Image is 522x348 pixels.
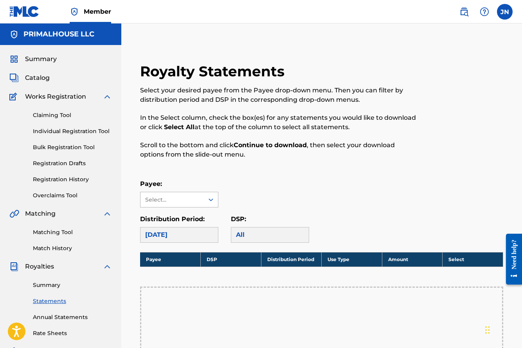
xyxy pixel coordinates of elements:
img: Summary [9,54,19,64]
th: Payee [140,252,201,267]
a: CatalogCatalog [9,73,50,83]
span: Matching [25,209,56,218]
a: Annual Statements [33,313,112,321]
th: Distribution Period [261,252,322,267]
span: Royalties [25,262,54,271]
strong: Select All [164,123,194,131]
a: Summary [33,281,112,289]
img: MLC Logo [9,6,40,17]
img: expand [103,262,112,271]
iframe: Resource Center [500,228,522,291]
div: Drag [485,318,490,342]
p: Select your desired payee from the Payee drop-down menu. Then you can filter by distribution peri... [140,86,420,105]
a: Registration History [33,175,112,184]
a: SummarySummary [9,54,57,64]
img: help [480,7,489,16]
a: Claiming Tool [33,111,112,119]
label: DSP: [231,215,246,223]
label: Distribution Period: [140,215,205,223]
a: Registration Drafts [33,159,112,168]
img: Top Rightsholder [70,7,79,16]
img: Matching [9,209,19,218]
img: Royalties [9,262,19,271]
img: expand [103,209,112,218]
a: Bulk Registration Tool [33,143,112,151]
a: Rate Sheets [33,329,112,337]
div: Help [477,4,492,20]
span: Member [84,7,111,16]
a: Match History [33,244,112,252]
div: Select... [145,196,198,204]
img: Works Registration [9,92,20,101]
th: Use Type [322,252,382,267]
a: Public Search [456,4,472,20]
strong: Continue to download [234,141,307,149]
span: Works Registration [25,92,86,101]
div: User Menu [497,4,513,20]
p: In the Select column, check the box(es) for any statements you would like to download or click at... [140,113,420,132]
p: Scroll to the bottom and click , then select your download options from the slide-out menu. [140,141,420,159]
h5: PRIMALHOUSE LLC [23,30,94,39]
h2: Royalty Statements [140,63,288,80]
a: Statements [33,297,112,305]
th: DSP [201,252,261,267]
img: expand [103,92,112,101]
label: Payee: [140,180,162,188]
img: Catalog [9,73,19,83]
iframe: Chat Widget [483,310,522,348]
th: Select [443,252,503,267]
th: Amount [382,252,443,267]
img: Accounts [9,30,19,39]
span: Summary [25,54,57,64]
span: Catalog [25,73,50,83]
img: search [459,7,469,16]
a: Individual Registration Tool [33,127,112,135]
a: Overclaims Tool [33,191,112,200]
a: Matching Tool [33,228,112,236]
